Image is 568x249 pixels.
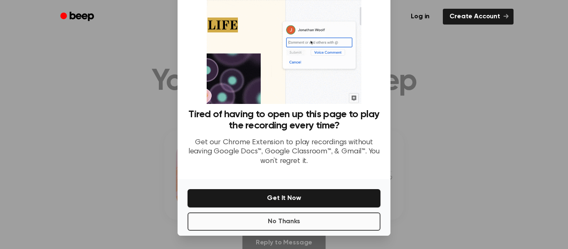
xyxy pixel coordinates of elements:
a: Create Account [443,9,514,25]
p: Get our Chrome Extension to play recordings without leaving Google Docs™, Google Classroom™, & Gm... [188,138,380,166]
button: Get It Now [188,189,380,207]
a: Log in [403,7,438,26]
a: Beep [54,9,101,25]
h3: Tired of having to open up this page to play the recording every time? [188,109,380,131]
button: No Thanks [188,212,380,231]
